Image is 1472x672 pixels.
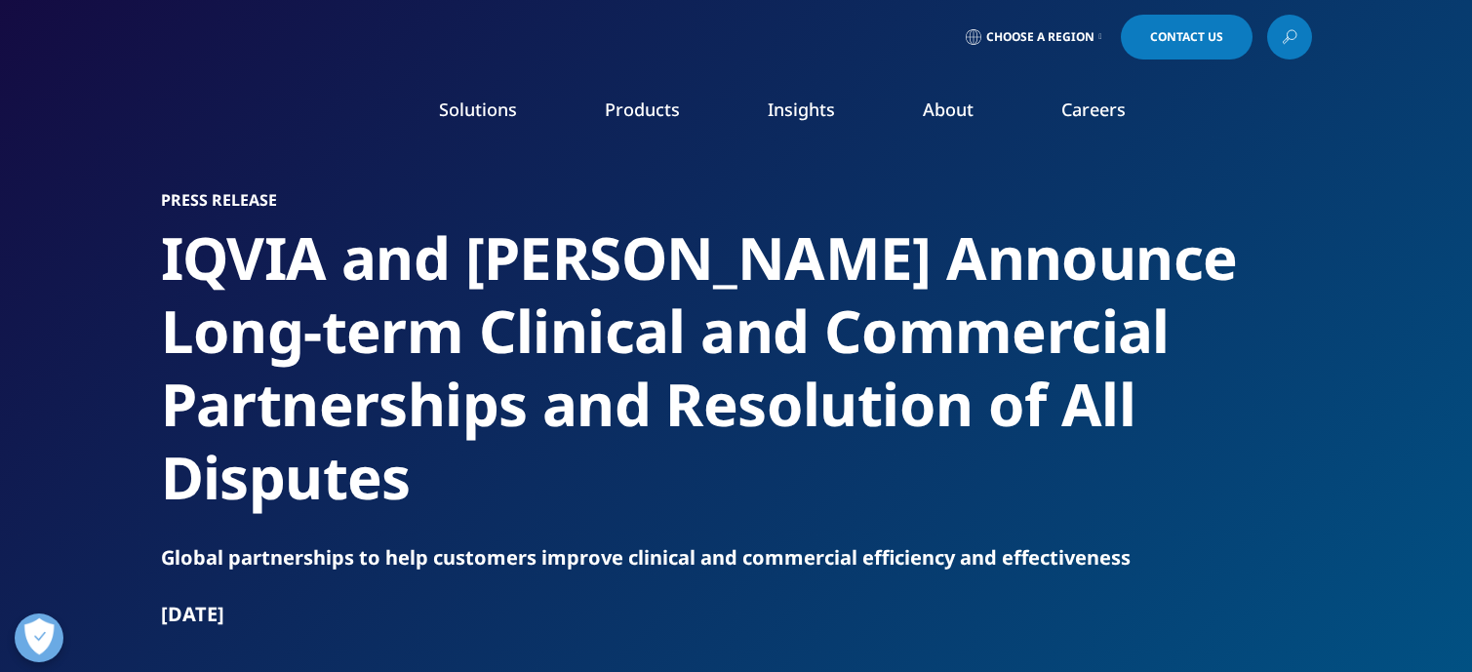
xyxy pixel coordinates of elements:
[1150,31,1223,43] span: Contact Us
[325,68,1312,160] nav: Primary
[1121,15,1253,59] a: Contact Us
[923,98,974,121] a: About
[15,613,63,662] button: 優先設定センターを開く
[161,544,1312,572] div: Global partnerships to help customers improve clinical and commercial efficiency and effectiveness
[161,601,1312,628] div: [DATE]
[439,98,517,121] a: Solutions
[161,190,1312,210] h1: Press Release
[605,98,680,121] a: Products
[161,221,1312,514] h2: IQVIA and [PERSON_NAME] Announce Long-term Clinical and Commercial Partnerships and Resolution of...
[768,98,835,121] a: Insights
[986,29,1094,45] span: Choose a Region
[1061,98,1126,121] a: Careers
